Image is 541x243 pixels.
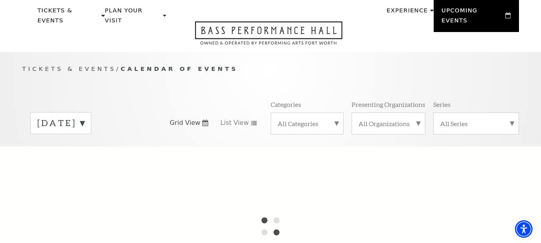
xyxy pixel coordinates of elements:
p: Categories [271,100,301,108]
label: All Series [440,119,512,128]
label: All Categories [278,119,337,128]
span: List View [220,118,249,127]
p: / [22,64,519,74]
p: Experience [386,6,428,20]
p: Series [433,100,450,108]
p: Tickets & Events [38,6,100,30]
p: Plan Your Visit [105,6,161,30]
p: Presenting Organizations [352,100,425,108]
label: [DATE] [37,117,84,129]
div: Accessibility Menu [515,220,533,238]
p: Upcoming Events [442,6,504,30]
span: Tickets & Events [22,65,117,72]
span: Calendar of Events [121,65,238,72]
span: Grid View [170,118,201,127]
label: All Organizations [358,119,418,128]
